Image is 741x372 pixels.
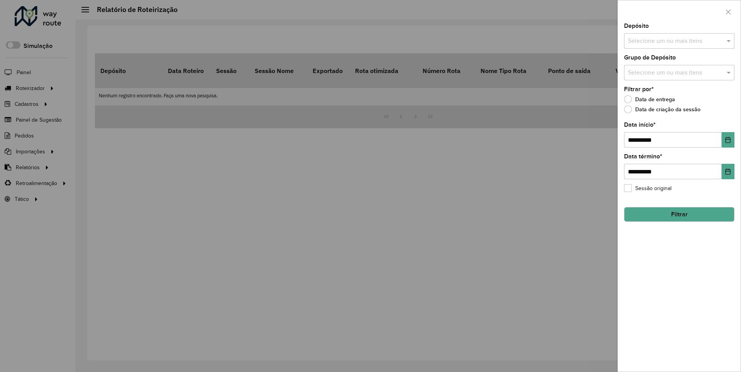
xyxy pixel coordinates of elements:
label: Sessão original [624,184,672,192]
label: Data início [624,120,656,129]
button: Choose Date [722,164,734,179]
button: Filtrar [624,207,734,222]
label: Data de criação da sessão [624,105,700,113]
label: Data término [624,152,662,161]
label: Filtrar por [624,85,654,94]
label: Depósito [624,21,649,31]
button: Choose Date [722,132,734,148]
label: Grupo de Depósito [624,53,676,62]
label: Data de entrega [624,95,675,103]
